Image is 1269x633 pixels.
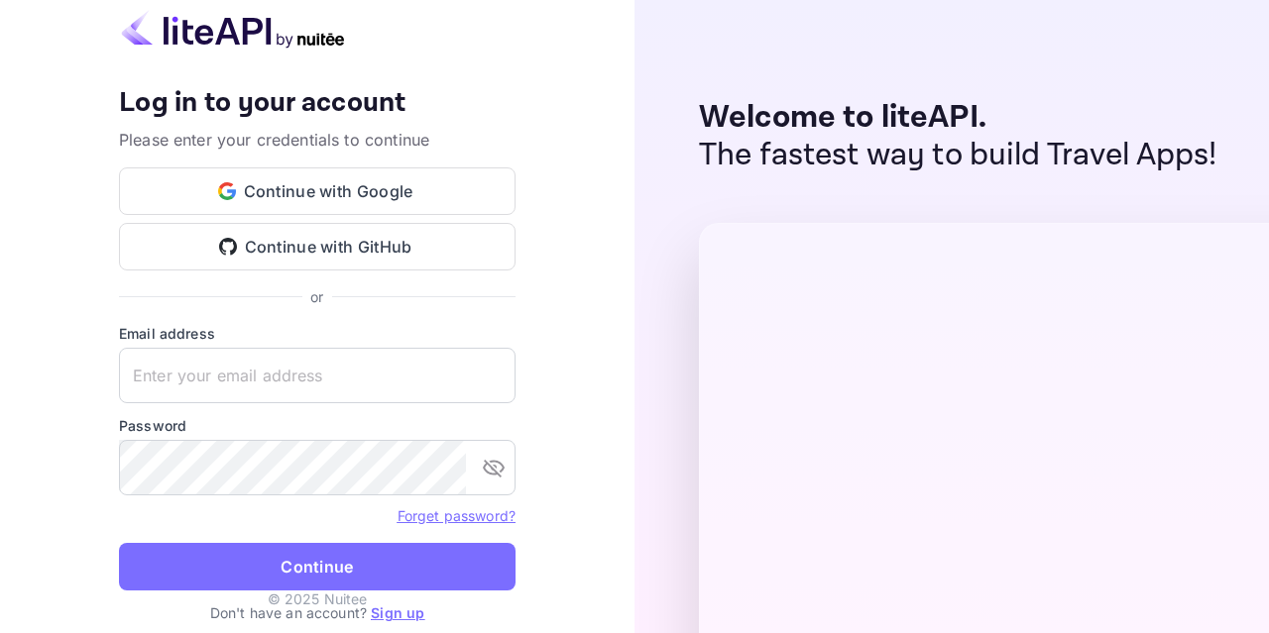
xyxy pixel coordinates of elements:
label: Password [119,415,516,436]
p: © 2025 Nuitee [268,588,368,609]
p: Please enter your credentials to continue [119,128,516,152]
p: or [310,286,323,307]
a: Forget password? [398,507,516,524]
img: liteapi [119,10,347,49]
p: Don't have an account? [119,602,516,623]
button: toggle password visibility [474,448,514,487]
p: The fastest way to build Travel Apps! [699,137,1217,174]
button: Continue [119,543,516,590]
button: Continue with Google [119,167,516,215]
button: Continue with GitHub [119,223,516,270]
h4: Log in to your account [119,86,516,121]
p: Welcome to liteAPI. [699,99,1217,137]
a: Sign up [371,604,424,621]
input: Enter your email address [119,348,516,403]
a: Forget password? [398,505,516,525]
label: Email address [119,323,516,344]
